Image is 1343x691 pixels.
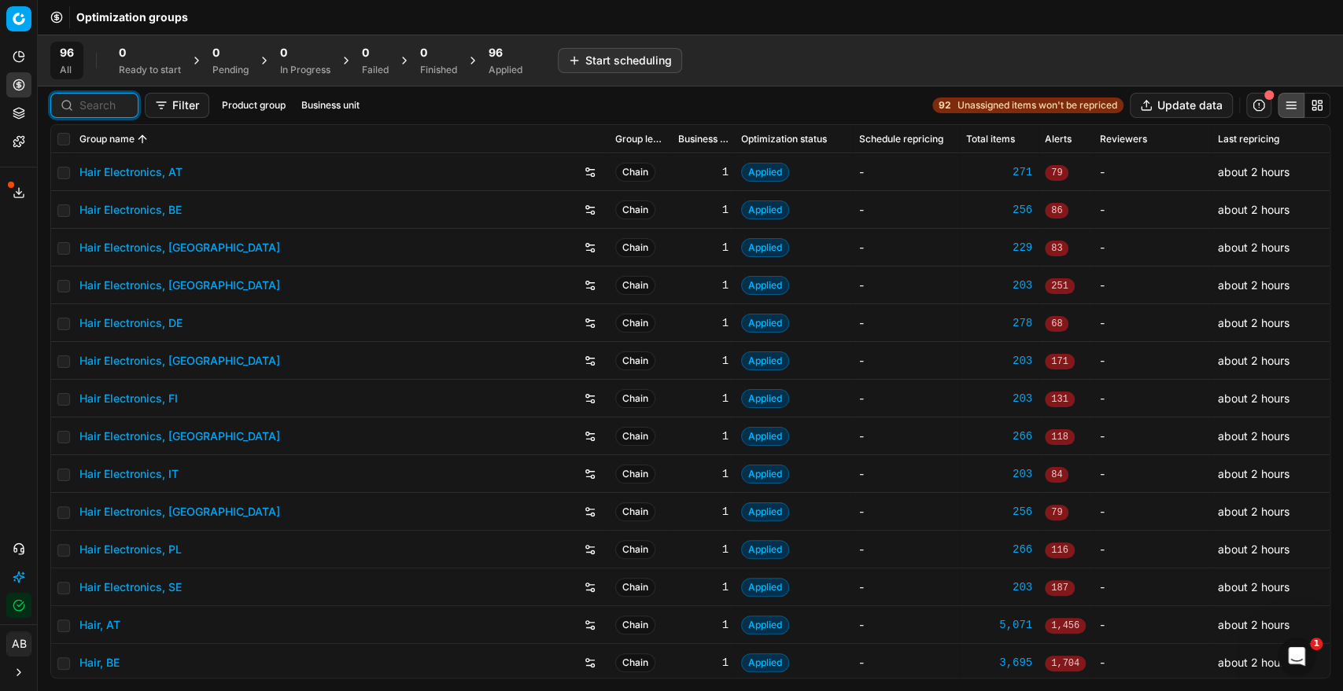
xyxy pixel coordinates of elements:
a: Hair Electronics, FI [79,391,178,406]
td: - [853,455,960,493]
a: Hair Electronics, IT [79,466,179,482]
a: 203 [966,353,1032,369]
td: - [853,417,960,455]
div: 1 [678,391,729,406]
a: Hair, BE [79,655,120,671]
div: In Progress [280,64,330,76]
span: 79 [1045,165,1068,181]
td: - [853,153,960,191]
span: 116 [1045,542,1075,558]
span: 1,456 [1045,618,1086,634]
span: Applied [741,389,789,408]
span: Business unit [678,133,729,145]
td: - [1094,531,1212,568]
div: 1 [678,353,729,369]
div: 266 [966,428,1032,444]
td: - [1094,568,1212,606]
div: 1 [678,466,729,482]
a: Hair Electronics, PL [79,542,182,557]
span: 1,704 [1045,656,1086,671]
a: 5,071 [966,617,1032,633]
span: Chain [615,578,655,597]
span: about 2 hours [1218,429,1290,443]
a: 203 [966,466,1032,482]
a: 203 [966,278,1032,293]
span: about 2 hours [1218,542,1290,556]
div: 1 [678,617,729,633]
td: - [1094,644,1212,682]
button: Product group [216,96,292,115]
span: about 2 hours [1218,354,1290,367]
a: Hair Electronics, DE [79,315,183,331]
div: 256 [966,504,1032,520]
div: 1 [678,655,729,671]
span: Chain [615,465,655,483]
td: - [853,191,960,229]
div: Failed [362,64,389,76]
div: 1 [678,202,729,218]
span: Chain [615,314,655,333]
div: 1 [678,579,729,595]
td: - [853,229,960,266]
span: AB [7,632,31,656]
span: Applied [741,200,789,219]
span: about 2 hours [1218,278,1290,292]
span: Applied [741,163,789,182]
td: - [1094,153,1212,191]
td: - [853,606,960,644]
td: - [853,644,960,682]
span: Applied [741,465,789,483]
span: 68 [1045,316,1068,332]
td: - [853,380,960,417]
td: - [1094,455,1212,493]
span: Applied [741,314,789,333]
span: Applied [741,616,789,634]
span: Applied [741,502,789,521]
span: Chain [615,238,655,257]
span: Unassigned items won't be repriced [957,99,1117,112]
span: about 2 hours [1218,165,1290,178]
span: 187 [1045,580,1075,596]
span: about 2 hours [1218,203,1290,216]
td: - [853,342,960,380]
span: about 2 hours [1218,656,1290,669]
a: 3,695 [966,655,1032,671]
div: 1 [678,504,729,520]
a: 271 [966,164,1032,180]
span: Chain [615,616,655,634]
span: 131 [1045,391,1075,407]
span: about 2 hours [1218,618,1290,631]
iframe: Intercom live chat [1278,638,1315,675]
a: Hair Electronics, [GEOGRAPHIC_DATA] [79,278,280,293]
span: Applied [741,653,789,672]
span: 96 [60,45,74,61]
span: Chain [615,163,655,182]
div: 203 [966,579,1032,595]
button: Update data [1130,93,1233,118]
span: about 2 hours [1218,505,1290,518]
span: Alerts [1045,133,1072,145]
span: Reviewers [1100,133,1147,145]
td: - [1094,229,1212,266]
td: - [1094,493,1212,531]
td: - [853,568,960,606]
a: 203 [966,391,1032,406]
span: Chain [615,276,655,295]
span: about 2 hours [1218,467,1290,480]
td: - [853,493,960,531]
span: about 2 hours [1218,316,1290,329]
a: Hair, AT [79,617,120,633]
span: 0 [119,45,126,61]
a: Hair Electronics, [GEOGRAPHIC_DATA] [79,353,280,369]
span: 118 [1045,429,1075,445]
a: 266 [966,542,1032,557]
span: Applied [741,351,789,370]
span: 96 [489,45,503,61]
input: Search [79,97,128,113]
div: 278 [966,315,1032,331]
span: 0 [420,45,427,61]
